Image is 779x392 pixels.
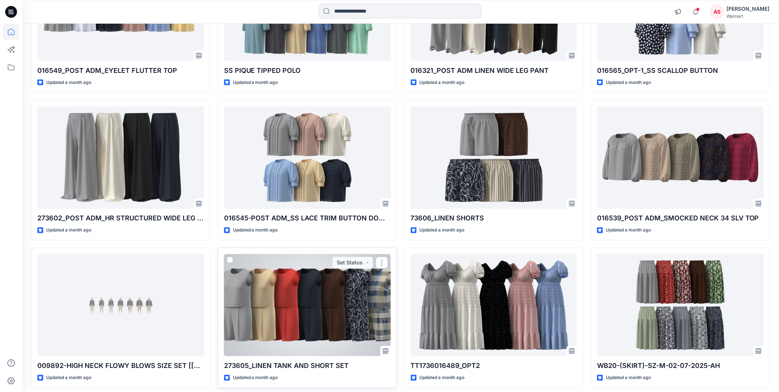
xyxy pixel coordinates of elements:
p: Updated a month ago [46,79,91,87]
p: SS PIQUE TIPPED POLO [224,65,391,76]
p: TT1736016489_OPT2 [411,361,578,371]
p: 016545-POST ADM_SS LACE TRIM BUTTON DOWN TOP [224,213,391,224]
p: Updated a month ago [606,79,651,87]
p: 73606_LINEN SHORTS [411,213,578,224]
p: Updated a month ago [606,227,651,234]
p: 273602_POST ADM_HR STRUCTURED WIDE LEG LINEN PANTS [37,213,204,224]
a: TT1736016489_OPT2 [411,254,578,356]
a: 273605_LINEN TANK AND SHORT SET [224,254,391,356]
p: Updated a month ago [46,227,91,234]
p: Updated a month ago [233,227,278,234]
a: 016539_POST ADM_SMOCKED NECK 34 SLV TOP [597,107,764,209]
p: Updated a month ago [420,227,465,234]
a: 016545-POST ADM_SS LACE TRIM BUTTON DOWN TOP [224,107,391,209]
p: Updated a month ago [420,79,465,87]
a: WB20-(SKIRT)-SZ-M-02-07-2025-AH [597,254,764,356]
p: Updated a month ago [233,79,278,87]
p: 016539_POST ADM_SMOCKED NECK 34 SLV TOP [597,213,764,224]
div: AS [711,5,724,18]
p: 273605_LINEN TANK AND SHORT SET [224,361,391,371]
p: Updated a month ago [606,374,651,382]
p: 009892-HIGH NECK FLOWY BLOWS SIZE SET [[DATE]] [37,361,204,371]
p: 016321_POST ADM LINEN WIDE LEG PANT [411,65,578,76]
p: 016565_OPT-1_SS SCALLOP BUTTON [597,65,764,76]
a: 273602_POST ADM_HR STRUCTURED WIDE LEG LINEN PANTS [37,107,204,209]
p: Updated a month ago [420,374,465,382]
p: Updated a month ago [46,374,91,382]
p: Updated a month ago [233,374,278,382]
div: [PERSON_NAME] [727,4,770,13]
a: 009892-HIGH NECK FLOWY BLOWS SIZE SET [14-02-25] [37,254,204,356]
div: Walmart [727,13,770,19]
p: 016549_POST ADM_EYELET FLUTTER TOP [37,65,204,76]
a: 73606_LINEN SHORTS [411,107,578,209]
p: WB20-(SKIRT)-SZ-M-02-07-2025-AH [597,361,764,371]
